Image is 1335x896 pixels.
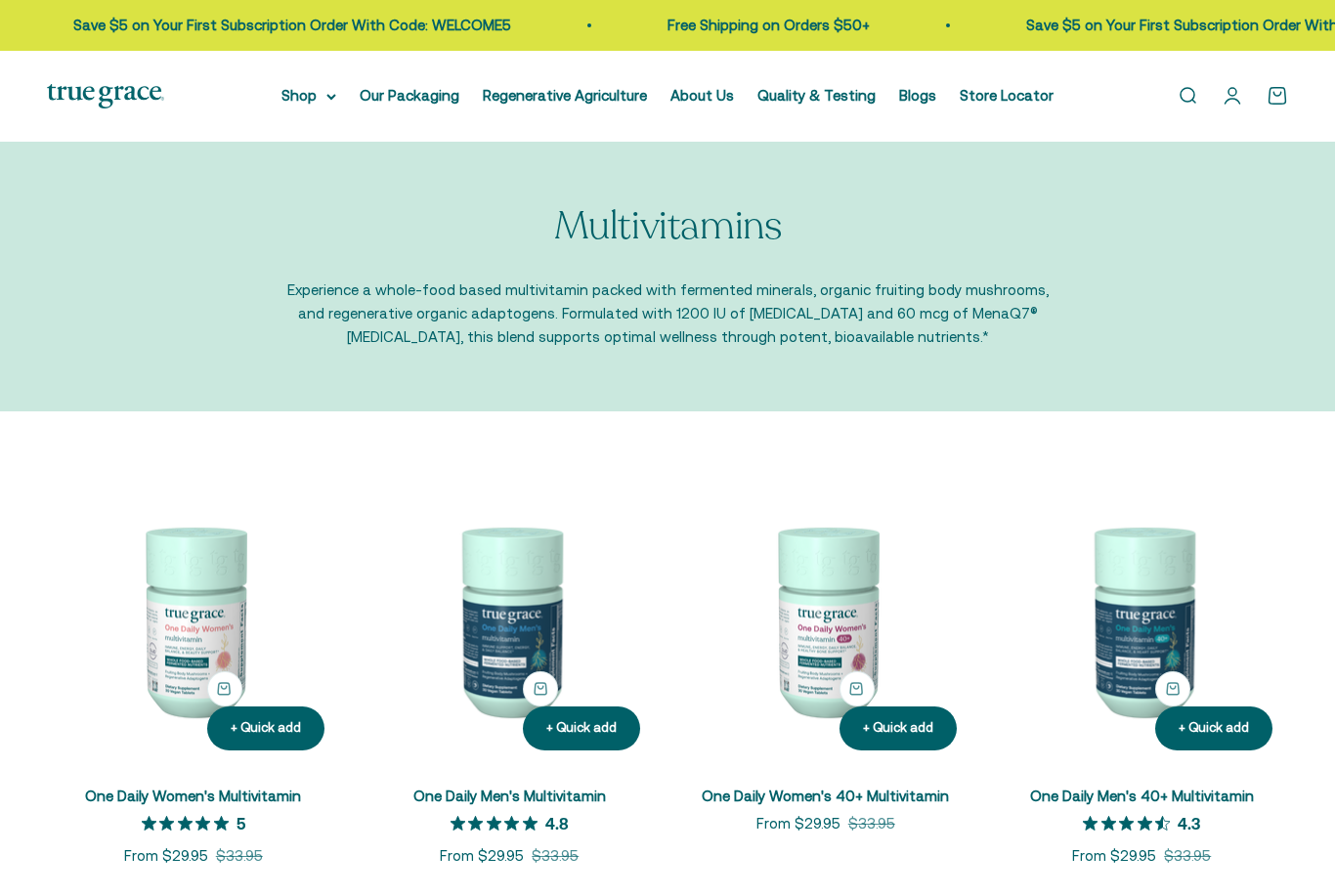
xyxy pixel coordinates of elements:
[142,810,237,837] span: 5 out 5 stars rating in total 4 reviews
[899,87,936,104] a: Blogs
[1164,844,1211,868] compare-at-price: $33.95
[1155,706,1272,750] button: + Quick add
[756,812,840,835] sale-price: From $29.95
[483,87,647,104] a: Regenerative Agriculture
[1155,671,1190,706] button: + Quick add
[523,706,640,750] button: + Quick add
[360,87,459,104] a: Our Packaging
[207,706,324,750] button: + Quick add
[286,278,1049,349] p: Experience a whole-food based multivitamin packed with fermented minerals, organic fruiting body ...
[1179,718,1249,739] div: + Quick add
[281,84,336,107] summary: Shop
[237,813,245,832] p: 5
[364,474,657,767] img: One Daily Men's Multivitamin
[1030,788,1254,804] a: One Daily Men's 40+ Multivitamin
[124,844,208,868] sale-price: From $29.95
[546,718,617,739] div: + Quick add
[451,810,545,837] span: 4.8 out 5 stars rating in total 4 reviews
[47,474,340,767] img: We select ingredients that play a concrete role in true health, and we include them at effective ...
[413,788,606,804] a: One Daily Men's Multivitamin
[840,671,875,706] button: + Quick add
[207,671,242,706] button: + Quick add
[840,706,957,750] button: + Quick add
[1072,844,1156,868] sale-price: From $29.95
[216,844,263,868] compare-at-price: $33.95
[231,718,301,739] div: + Quick add
[679,474,972,767] img: Daily Multivitamin for Immune Support, Energy, Daily Balance, and Healthy Bone Support* Vitamin A...
[863,718,933,739] div: + Quick add
[85,788,301,804] a: One Daily Women's Multivitamin
[1178,813,1200,832] p: 4.3
[670,87,734,104] a: About Us
[1083,810,1178,837] span: 4.3 out 5 stars rating in total 3 reviews
[664,17,866,33] a: Free Shipping on Orders $50+
[69,14,507,37] p: Save $5 on Your First Subscription Order With Code: WELCOME5
[440,844,524,868] sale-price: From $29.95
[523,671,558,706] button: + Quick add
[960,87,1054,104] a: Store Locator
[532,844,579,868] compare-at-price: $33.95
[554,204,782,247] p: Multivitamins
[996,474,1289,767] img: One Daily Men's 40+ Multivitamin
[545,813,569,832] p: 4.8
[757,87,876,104] a: Quality & Testing
[848,812,895,835] compare-at-price: $33.95
[702,788,949,804] a: One Daily Women's 40+ Multivitamin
